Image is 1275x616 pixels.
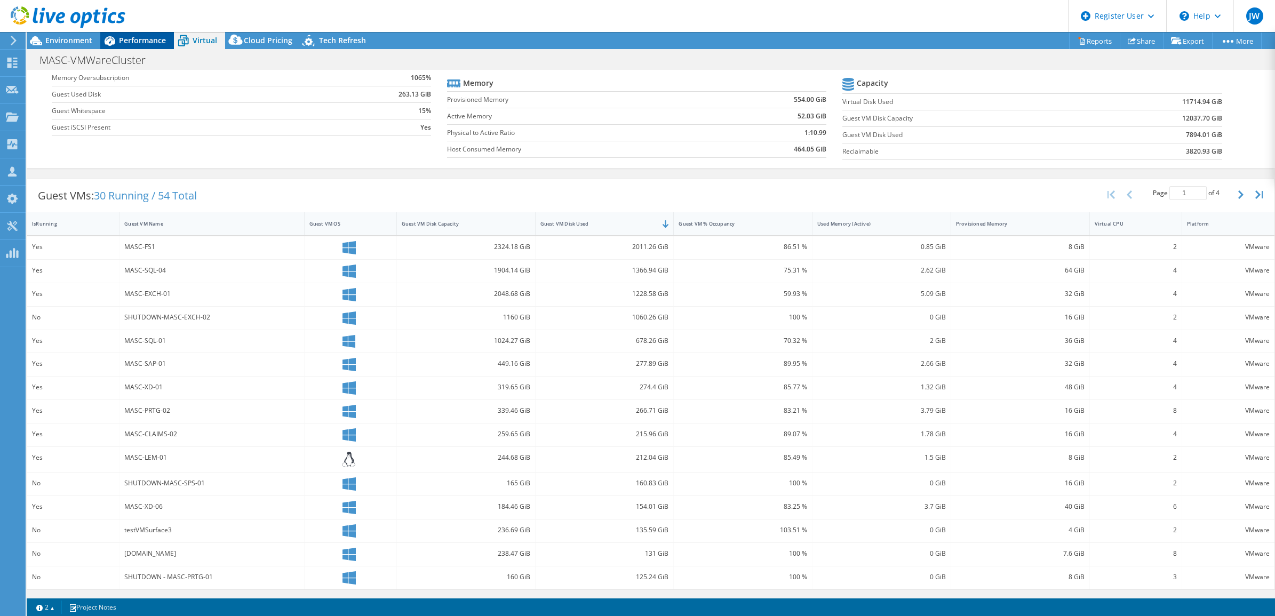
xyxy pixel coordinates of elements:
div: VMware [1187,405,1270,417]
b: 464.05 GiB [794,144,826,155]
div: Yes [32,335,114,347]
div: MASC-LEM-01 [124,452,299,463]
div: 40 GiB [956,501,1085,513]
label: Guest Used Disk [52,89,340,100]
div: Yes [32,241,114,253]
div: 4 [1095,288,1177,300]
div: 135.59 GiB [540,524,669,536]
div: 8 [1095,405,1177,417]
div: 2 [1095,311,1177,323]
div: 0 GiB [817,311,946,323]
div: VMware [1187,501,1270,513]
div: MASC-FS1 [124,241,299,253]
div: 36 GiB [956,335,1085,347]
div: 244.68 GiB [402,452,530,463]
div: 100 % [679,477,807,489]
div: VMware [1187,241,1270,253]
div: Yes [32,265,114,276]
div: Guest VM % Occupancy [679,220,794,227]
a: Export [1163,33,1213,49]
div: 0.85 GiB [817,241,946,253]
div: 277.89 GiB [540,358,669,370]
div: 4 [1095,428,1177,440]
span: Virtual [193,35,217,45]
div: 1060.26 GiB [540,311,669,323]
div: VMware [1187,571,1270,583]
svg: \n [1180,11,1189,21]
a: Share [1120,33,1164,49]
label: Virtual Disk Used [842,97,1090,107]
div: 1160 GiB [402,311,530,323]
div: 160.83 GiB [540,477,669,489]
div: Guest VM Disk Used [540,220,656,227]
label: Guest VM Disk Capacity [842,113,1090,124]
div: 2.62 GiB [817,265,946,276]
div: 85.77 % [679,381,807,393]
b: 1065% [411,73,431,83]
div: 2 [1095,452,1177,463]
div: MASC-SAP-01 [124,358,299,370]
span: Tech Refresh [319,35,366,45]
b: 554.00 GiB [794,94,826,105]
div: 165 GiB [402,477,530,489]
div: 4 [1095,265,1177,276]
div: VMware [1187,477,1270,489]
div: 89.95 % [679,358,807,370]
label: Reclaimable [842,146,1090,157]
div: 1904.14 GiB [402,265,530,276]
div: Used Memory (Active) [817,220,933,227]
div: 0 GiB [817,477,946,489]
span: Page of [1153,186,1220,200]
div: testVMSurface3 [124,524,299,536]
div: IsRunning [32,220,101,227]
div: Yes [32,288,114,300]
div: 32 GiB [956,358,1085,370]
div: 48 GiB [956,381,1085,393]
div: VMware [1187,288,1270,300]
div: VMware [1187,452,1270,463]
div: Yes [32,428,114,440]
div: 259.65 GiB [402,428,530,440]
div: 125.24 GiB [540,571,669,583]
div: Provisioned Memory [956,220,1072,227]
div: 2011.26 GiB [540,241,669,253]
div: 2 GiB [817,335,946,347]
label: Active Memory [447,111,716,122]
div: No [32,548,114,559]
div: 274.4 GiB [540,381,669,393]
div: VMware [1187,335,1270,347]
b: 263.13 GiB [399,89,431,100]
div: 449.16 GiB [402,358,530,370]
div: 16 GiB [956,405,1085,417]
div: 1.5 GiB [817,452,946,463]
a: Reports [1069,33,1120,49]
div: 83.25 % [679,501,807,513]
div: 2 [1095,524,1177,536]
div: MASC-SQL-01 [124,335,299,347]
div: MASC-SQL-04 [124,265,299,276]
div: 89.07 % [679,428,807,440]
div: SHUTDOWN-MASC-SPS-01 [124,477,299,489]
div: 266.71 GiB [540,405,669,417]
div: 1024.27 GiB [402,335,530,347]
div: No [32,311,114,323]
div: 154.01 GiB [540,501,669,513]
div: 32 GiB [956,288,1085,300]
div: Guest VMs: [27,179,208,212]
b: 1:10.99 [804,127,826,138]
a: 2 [29,601,62,614]
div: 8 [1095,548,1177,559]
div: 319.65 GiB [402,381,530,393]
div: 7.6 GiB [956,548,1085,559]
div: 83.21 % [679,405,807,417]
div: Yes [32,452,114,463]
div: 8 GiB [956,241,1085,253]
div: 2324.18 GiB [402,241,530,253]
div: MASC-CLAIMS-02 [124,428,299,440]
div: 131 GiB [540,548,669,559]
div: 100 % [679,311,807,323]
div: 1366.94 GiB [540,265,669,276]
span: 4 [1216,188,1220,197]
div: Yes [32,381,114,393]
div: 4 [1095,358,1177,370]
